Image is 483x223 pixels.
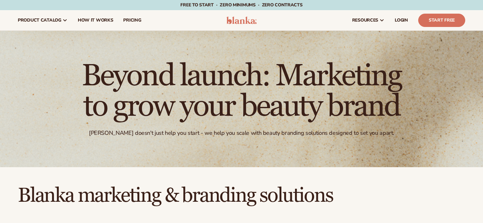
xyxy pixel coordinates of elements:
span: pricing [123,18,141,23]
a: How It Works [73,10,118,30]
span: Free to start · ZERO minimums · ZERO contracts [180,2,302,8]
h1: Beyond launch: Marketing to grow your beauty brand [67,61,416,122]
img: logo [226,16,257,24]
div: [PERSON_NAME] doesn't just help you start - we help you scale with beauty branding solutions desi... [89,129,394,137]
a: LOGIN [390,10,413,30]
span: product catalog [18,18,61,23]
span: LOGIN [395,18,408,23]
a: product catalog [13,10,73,30]
a: pricing [118,10,146,30]
a: Start Free [418,14,465,27]
a: resources [347,10,390,30]
span: How It Works [78,18,113,23]
span: resources [352,18,378,23]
